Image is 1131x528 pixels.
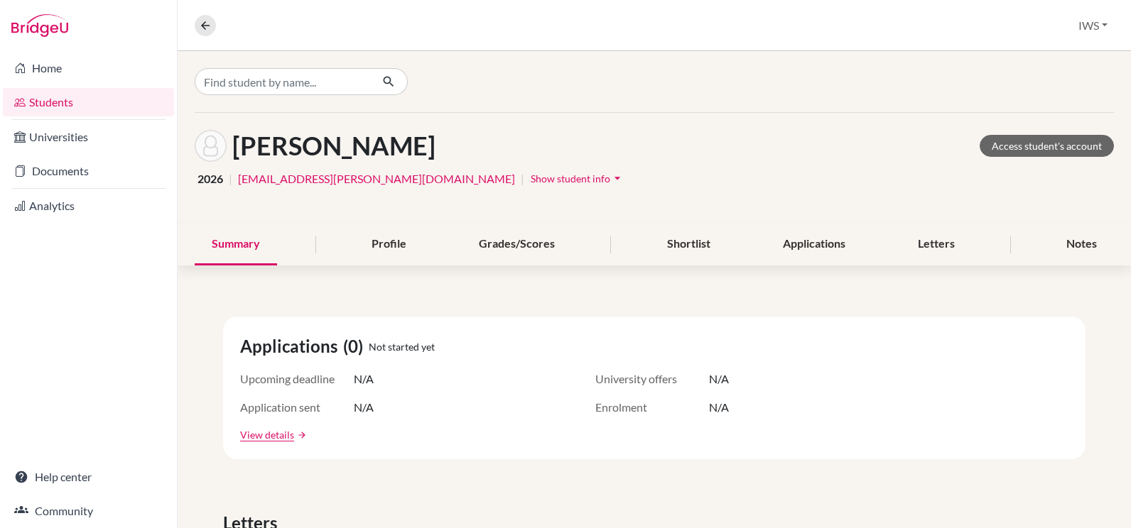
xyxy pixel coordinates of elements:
span: | [521,170,524,187]
a: Help center [3,463,174,491]
a: arrow_forward [294,430,307,440]
span: Show student info [531,172,610,185]
div: Profile [355,224,423,265]
span: Application sent [240,399,354,416]
span: 2026 [197,170,223,187]
a: Students [3,88,174,116]
span: | [229,170,232,187]
div: Shortlist [650,224,727,265]
span: N/A [354,370,374,387]
span: N/A [709,399,729,416]
a: Community [3,497,174,525]
div: Applications [766,224,862,265]
span: N/A [709,370,729,387]
input: Find student by name... [195,68,371,95]
span: N/A [354,399,374,416]
a: View details [240,427,294,442]
div: Grades/Scores [462,224,572,265]
span: Upcoming deadline [240,370,354,387]
a: [EMAIL_ADDRESS][PERSON_NAME][DOMAIN_NAME] [238,170,515,187]
div: Summary [195,224,277,265]
img: Bridge-U [11,14,68,37]
i: arrow_drop_down [610,171,624,185]
div: Letters [901,224,972,265]
span: (0) [343,334,369,359]
span: Applications [240,334,343,359]
button: IWS [1072,12,1114,39]
img: Milos Landauer's avatar [195,130,227,162]
span: Enrolment [595,399,709,416]
h1: [PERSON_NAME] [232,131,435,161]
div: Notes [1049,224,1114,265]
a: Documents [3,157,174,185]
span: Not started yet [369,339,435,354]
button: Show student infoarrow_drop_down [530,167,625,189]
a: Analytics [3,192,174,220]
a: Home [3,54,174,82]
a: Universities [3,123,174,151]
span: University offers [595,370,709,387]
a: Access student's account [980,135,1114,157]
